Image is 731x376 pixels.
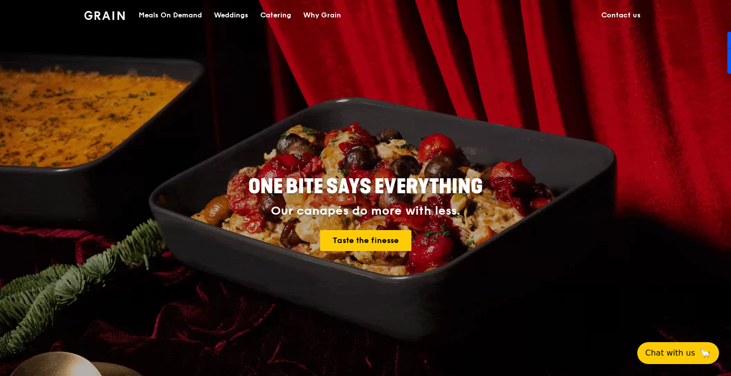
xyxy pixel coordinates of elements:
span: Chat with us [645,347,695,359]
span: 🦙 [699,347,711,359]
a: Weddings [208,0,254,30]
div: Catering [260,0,291,30]
button: Chat with us🦙 [637,342,719,364]
div: Weddings [214,0,248,30]
img: Grain [84,11,125,20]
div: Our canapés do more with less. [186,204,545,218]
a: Catering [254,0,297,30]
a: Why Grain [297,0,347,30]
div: Why Grain [303,0,341,30]
a: Contact us [595,0,647,30]
a: Taste the finesse [320,230,411,251]
span: ONE BITE SAYS EVERYTHING [248,175,483,199]
div: Meals On Demand [139,0,202,30]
